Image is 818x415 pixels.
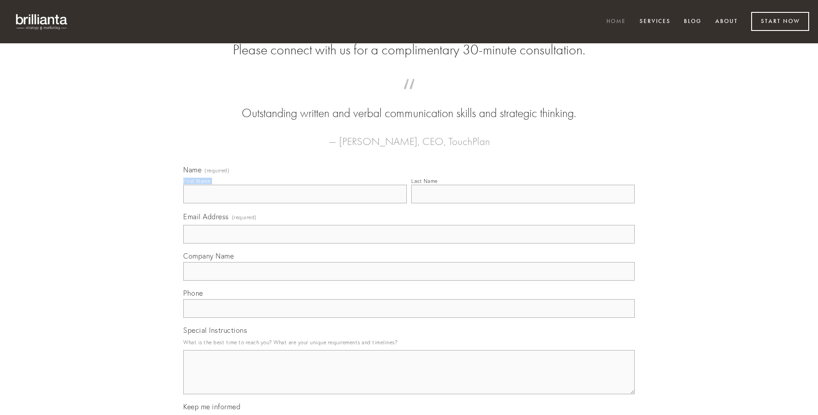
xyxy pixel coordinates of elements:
[197,88,621,105] span: “
[183,326,247,335] span: Special Instructions
[710,15,744,29] a: About
[601,15,632,29] a: Home
[197,88,621,122] blockquote: Outstanding written and verbal communication skills and strategic thinking.
[204,168,229,173] span: (required)
[751,12,809,31] a: Start Now
[183,251,234,260] span: Company Name
[232,211,257,223] span: (required)
[183,212,229,221] span: Email Address
[411,178,438,184] div: Last Name
[9,9,75,34] img: brillianta - research, strategy, marketing
[183,165,201,174] span: Name
[183,402,240,411] span: Keep me informed
[678,15,707,29] a: Blog
[183,42,635,58] h2: Please connect with us for a complimentary 30-minute consultation.
[183,336,635,348] p: What is the best time to reach you? What are your unique requirements and timelines?
[183,289,203,297] span: Phone
[634,15,676,29] a: Services
[183,178,210,184] div: First Name
[197,122,621,150] figcaption: — [PERSON_NAME], CEO, TouchPlan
